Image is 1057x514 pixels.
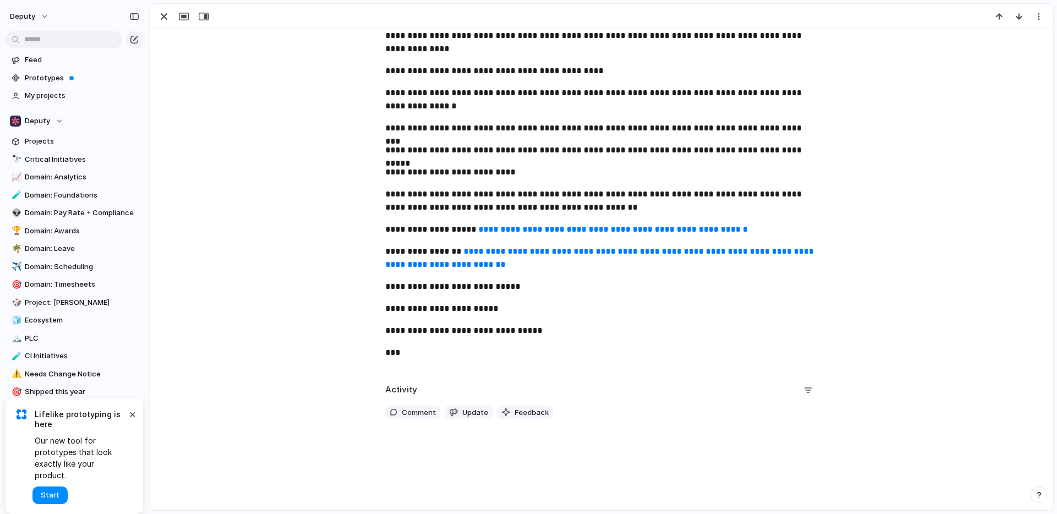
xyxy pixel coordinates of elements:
[25,73,139,84] span: Prototypes
[6,169,143,185] a: 📈Domain: Analytics
[6,113,143,129] button: Deputy
[6,223,143,239] a: 🏆Domain: Awards
[25,154,139,165] span: Critical Initiatives
[445,406,493,420] button: Update
[12,189,19,201] div: 🧪
[10,351,21,362] button: 🧪
[12,278,19,291] div: 🎯
[10,226,21,237] button: 🏆
[6,259,143,275] a: ✈️Domain: Scheduling
[6,384,143,400] a: 🎯Shipped this year
[10,207,21,218] button: 👽
[12,153,19,166] div: 🔭
[10,386,21,397] button: 🎯
[515,407,549,418] span: Feedback
[497,406,553,420] button: Feedback
[10,243,21,254] button: 🌴
[25,243,139,254] span: Domain: Leave
[12,386,19,398] div: 🎯
[25,261,139,272] span: Domain: Scheduling
[10,11,35,22] span: deputy
[12,350,19,363] div: 🧪
[10,190,21,201] button: 🧪
[35,409,127,429] span: Lifelike prototyping is here
[10,369,21,380] button: ⚠️
[6,133,143,150] a: Projects
[25,207,139,218] span: Domain: Pay Rate + Compliance
[6,402,143,418] div: 🚀All Initiatives
[12,260,19,273] div: ✈️
[25,386,139,397] span: Shipped this year
[5,8,55,25] button: deputy
[25,297,139,308] span: Project: [PERSON_NAME]
[6,276,143,293] a: 🎯Domain: Timesheets
[12,314,19,327] div: 🧊
[25,226,139,237] span: Domain: Awards
[25,172,139,183] span: Domain: Analytics
[10,172,21,183] button: 📈
[41,490,59,501] span: Start
[10,154,21,165] button: 🔭
[12,368,19,380] div: ⚠️
[12,225,19,237] div: 🏆
[462,407,488,418] span: Update
[6,366,143,382] a: ⚠️Needs Change Notice
[6,330,143,347] a: 🏔️PLC
[12,207,19,220] div: 👽
[6,294,143,311] a: 🎲Project: [PERSON_NAME]
[126,407,139,420] button: Dismiss
[25,369,139,380] span: Needs Change Notice
[402,407,436,418] span: Comment
[25,190,139,201] span: Domain: Foundations
[10,261,21,272] button: ✈️
[385,384,417,396] h2: Activity
[6,88,143,104] a: My projects
[10,333,21,344] button: 🏔️
[25,54,139,65] span: Feed
[6,205,143,221] a: 👽Domain: Pay Rate + Compliance
[25,315,139,326] span: Ecosystem
[32,486,68,504] button: Start
[12,243,19,255] div: 🌴
[10,279,21,290] button: 🎯
[25,136,139,147] span: Projects
[25,90,139,101] span: My projects
[35,435,127,481] span: Our new tool for prototypes that look exactly like your product.
[6,240,143,257] a: 🌴Domain: Leave
[6,348,143,364] a: 🧪CI Initiatives
[25,116,50,127] span: Deputy
[12,332,19,345] div: 🏔️
[6,187,143,204] a: 🧪Domain: Foundations
[6,70,143,86] a: Prototypes
[25,279,139,290] span: Domain: Timesheets
[12,171,19,184] div: 📈
[10,315,21,326] button: 🧊
[12,296,19,309] div: 🎲
[6,52,143,68] a: Feed
[6,312,143,329] a: 🧊Ecosystem
[25,333,139,344] span: PLC
[10,297,21,308] button: 🎲
[385,406,440,420] button: Comment
[25,351,139,362] span: CI Initiatives
[6,151,143,168] a: 🔭Critical Initiatives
